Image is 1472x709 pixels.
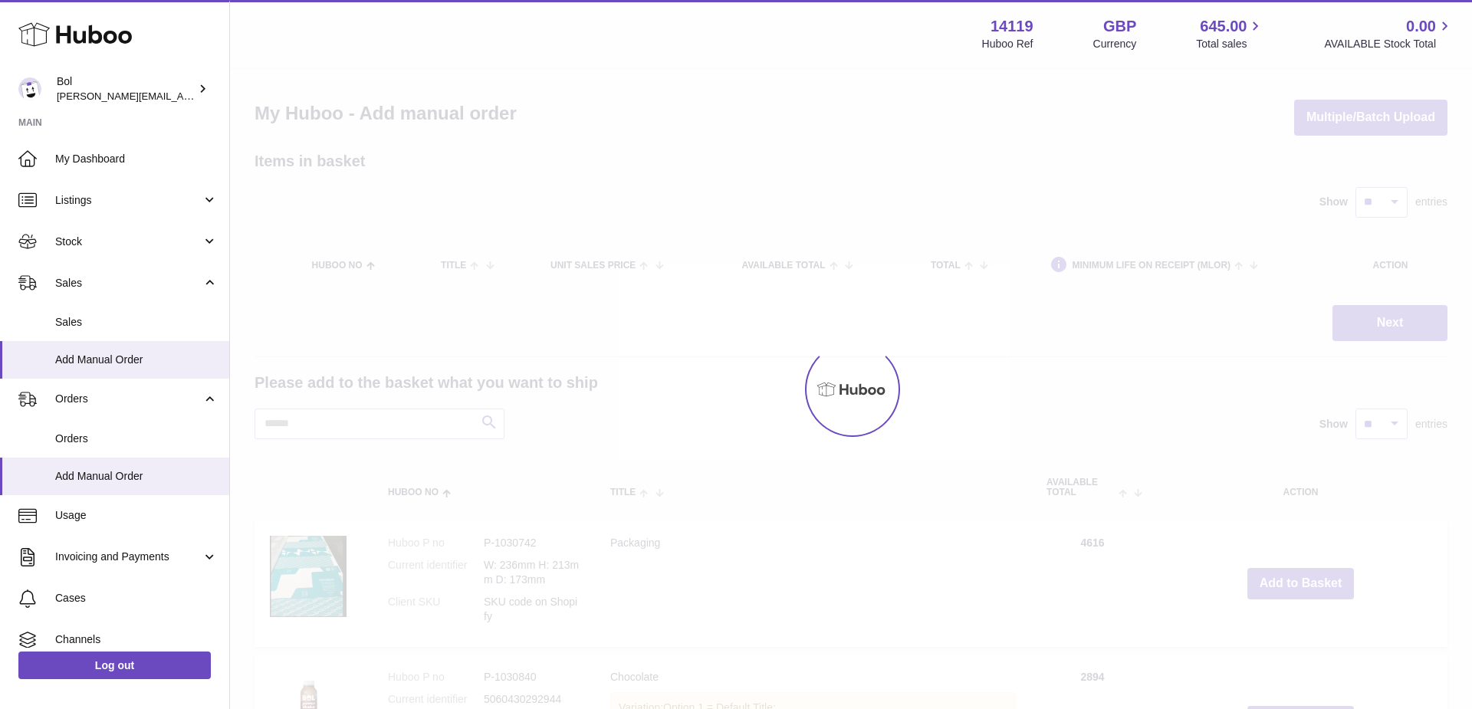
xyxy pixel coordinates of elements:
[55,392,202,406] span: Orders
[1324,37,1454,51] span: AVAILABLE Stock Total
[1406,16,1436,37] span: 0.00
[55,550,202,564] span: Invoicing and Payments
[55,276,202,290] span: Sales
[55,469,218,484] span: Add Manual Order
[18,652,211,679] a: Log out
[57,90,389,102] span: [PERSON_NAME][EMAIL_ADDRESS][PERSON_NAME][DOMAIN_NAME]
[55,152,218,166] span: My Dashboard
[991,16,1033,37] strong: 14119
[18,77,41,100] img: Scott.Sutcliffe@bolfoods.com
[55,632,218,647] span: Channels
[1196,16,1264,51] a: 645.00 Total sales
[55,235,202,249] span: Stock
[982,37,1033,51] div: Huboo Ref
[57,74,195,103] div: Bol
[55,508,218,523] span: Usage
[1200,16,1247,37] span: 645.00
[55,315,218,330] span: Sales
[1093,37,1137,51] div: Currency
[1103,16,1136,37] strong: GBP
[55,432,218,446] span: Orders
[55,591,218,606] span: Cases
[55,193,202,208] span: Listings
[1324,16,1454,51] a: 0.00 AVAILABLE Stock Total
[55,353,218,367] span: Add Manual Order
[1196,37,1264,51] span: Total sales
